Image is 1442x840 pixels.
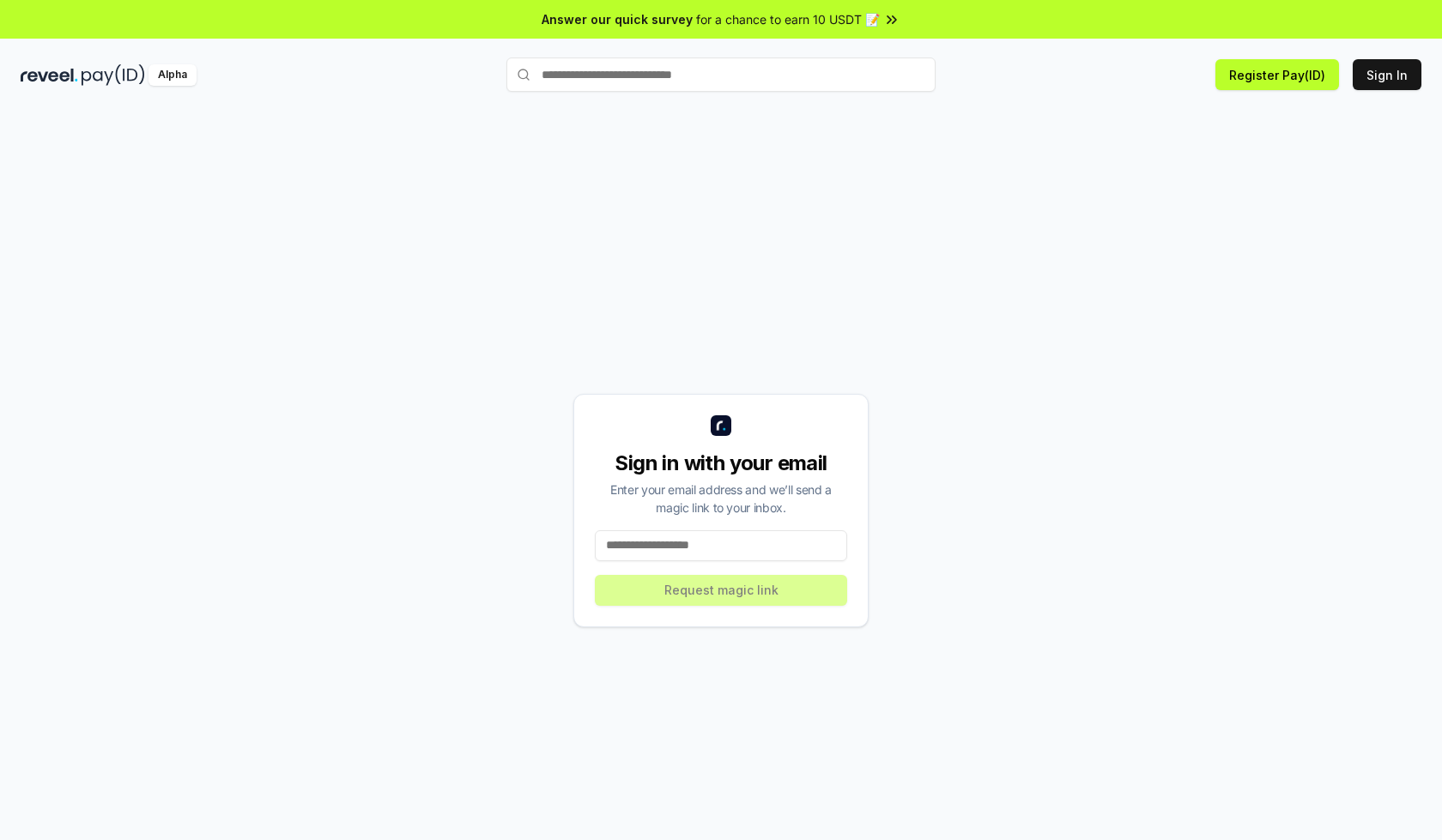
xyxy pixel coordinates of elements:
div: Sign in with your email [595,450,847,477]
img: reveel_dark [21,64,78,86]
img: pay_id [82,64,145,86]
div: Alpha [148,64,197,86]
button: Sign In [1353,59,1421,90]
img: logo_small [711,415,731,436]
span: Answer our quick survey [542,10,693,28]
div: Enter your email address and we’ll send a magic link to your inbox. [595,480,847,517]
span: for a chance to earn 10 USDT 📝 [696,10,880,28]
button: Register Pay(ID) [1215,59,1339,90]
